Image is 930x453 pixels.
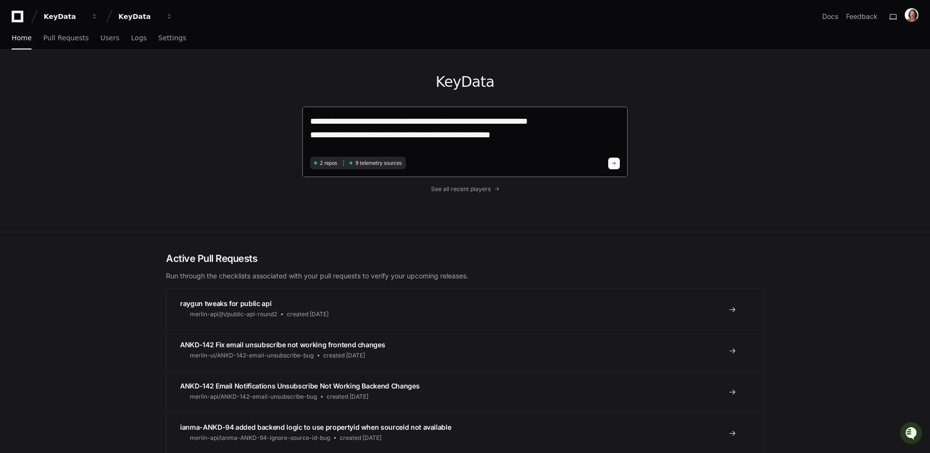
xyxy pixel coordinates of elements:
div: KeyData [118,12,160,21]
button: Start new chat [165,75,177,87]
a: Home [12,27,32,49]
a: Settings [158,27,186,49]
span: created [DATE] [327,393,368,401]
img: 8294786374016_798e290d9caffa94fd1d_72.jpg [20,72,38,90]
img: 1756235613930-3d25f9e4-fa56-45dd-b3ad-e072dfbd1548 [10,72,27,90]
h2: Active Pull Requests [166,252,764,265]
span: created [DATE] [287,310,329,318]
a: See all recent players [302,185,628,193]
div: Start new chat [44,72,159,82]
span: 2 repos [320,160,337,167]
a: ANKD-142 Fix email unsubscribe not working frontend changesmerlin-ui/ANKD-142-email-unsubscribe-b... [166,330,764,371]
img: Robert Klasen [10,121,25,143]
button: KeyData [40,8,102,25]
span: raygun tweaks for public api [180,299,271,307]
img: ACg8ocLxjWwHaTxEAox3-XWut-danNeJNGcmSgkd_pWXDZ2crxYdQKg=s96-c [905,8,918,22]
button: See all [150,104,177,115]
span: created [DATE] [323,352,365,359]
div: Past conversations [10,106,65,113]
div: Welcome [10,39,177,54]
h1: KeyData [302,73,628,91]
img: 1756235613930-3d25f9e4-fa56-45dd-b3ad-e072dfbd1548 [19,130,27,138]
a: ANKD-142 Email Notifications Unsubscribe Not Working Backend Changesmerlin-api/ANKD-142-email-uns... [166,371,764,412]
span: Settings [158,35,186,41]
span: 9 telemetry sources [355,160,401,167]
a: Docs [822,12,838,21]
span: Logs [131,35,147,41]
span: Pull Requests [43,35,88,41]
a: raygun tweaks for public apimerlin-api/jh/public-api-round2created [DATE] [166,289,764,330]
span: merlin-api/jh/public-api-round2 [190,310,277,318]
span: ANKD-142 Fix email unsubscribe not working frontend changes [180,340,385,349]
img: PlayerZero [10,10,29,29]
button: KeyData [115,8,177,25]
span: ianma-ANKD-94 added backend logic to use propertyid when sourceid not available [180,423,451,431]
span: ANKD-142 Email Notifications Unsubscribe Not Working Backend Changes [180,382,419,390]
div: We're available if you need us! [44,82,133,90]
span: See all recent players [431,185,491,193]
span: merlin-api/ANKD-142-email-unsubscribe-bug [190,393,317,401]
iframe: Open customer support [899,421,925,447]
span: • [81,130,84,138]
span: merlin-ui/ANKD-142-email-unsubscribe-bug [190,352,314,359]
button: Feedback [846,12,878,21]
a: Logs [131,27,147,49]
div: KeyData [44,12,85,21]
a: Pull Requests [43,27,88,49]
span: merlin-api/ianma-ANKD-94-ignore-source-id-bug [190,434,330,442]
span: [PERSON_NAME] [30,130,79,138]
span: Pylon [97,152,117,159]
span: Home [12,35,32,41]
p: Run through the checklists associated with your pull requests to verify your upcoming releases. [166,271,764,281]
span: Users [100,35,119,41]
a: Users [100,27,119,49]
span: created [DATE] [340,434,382,442]
a: Powered byPylon [68,151,117,159]
span: [DATE] [86,130,106,138]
